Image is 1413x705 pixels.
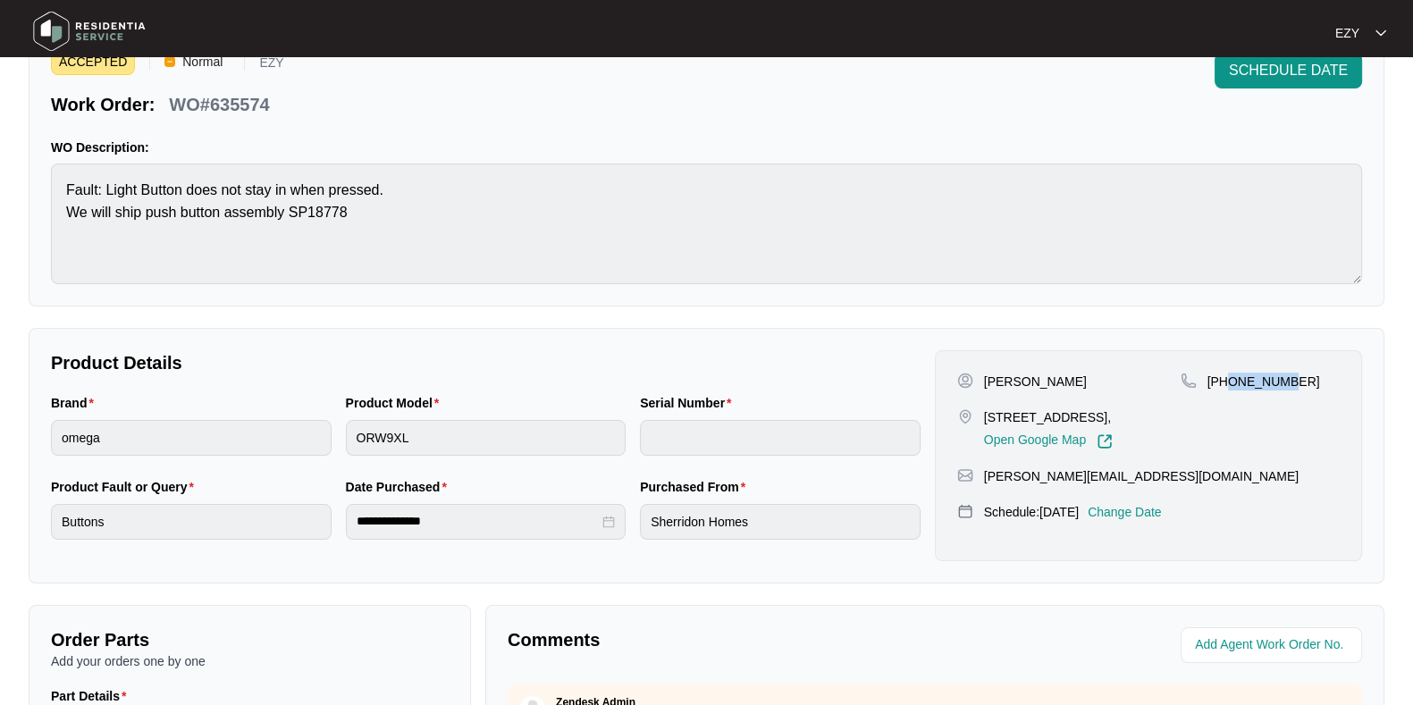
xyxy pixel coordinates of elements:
[984,408,1113,426] p: [STREET_ADDRESS],
[346,478,454,496] label: Date Purchased
[957,408,973,424] img: map-pin
[346,420,627,456] input: Product Model
[1229,60,1348,81] span: SCHEDULE DATE
[51,627,449,652] p: Order Parts
[640,504,921,540] input: Purchased From
[957,503,973,519] img: map-pin
[957,373,973,389] img: user-pin
[169,92,269,117] p: WO#635574
[640,394,738,412] label: Serial Number
[1335,24,1359,42] p: EZY
[640,420,921,456] input: Serial Number
[27,4,152,58] img: residentia service logo
[357,512,600,531] input: Date Purchased
[1215,53,1362,88] button: SCHEDULE DATE
[1375,29,1386,38] img: dropdown arrow
[51,92,155,117] p: Work Order:
[51,164,1362,284] textarea: Fault: Light Button does not stay in when pressed. We will ship push button assembly SP18778
[1181,373,1197,389] img: map-pin
[51,687,134,705] label: Part Details
[51,652,449,670] p: Add your orders one by one
[51,420,332,456] input: Brand
[175,48,230,75] span: Normal
[1195,634,1351,656] input: Add Agent Work Order No.
[51,350,921,375] p: Product Details
[508,627,922,652] p: Comments
[164,56,175,67] img: Vercel Logo
[984,503,1079,521] p: Schedule: [DATE]
[984,467,1299,485] p: [PERSON_NAME][EMAIL_ADDRESS][DOMAIN_NAME]
[1088,503,1162,521] p: Change Date
[984,433,1113,449] a: Open Google Map
[51,48,135,75] span: ACCEPTED
[1207,373,1320,390] p: [PHONE_NUMBER]
[640,478,753,496] label: Purchased From
[51,138,1362,156] p: WO Description:
[259,56,283,75] p: EZY
[51,394,101,412] label: Brand
[957,467,973,483] img: map-pin
[51,478,201,496] label: Product Fault or Query
[346,394,447,412] label: Product Model
[1097,433,1113,449] img: Link-External
[984,373,1087,390] p: [PERSON_NAME]
[51,504,332,540] input: Product Fault or Query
